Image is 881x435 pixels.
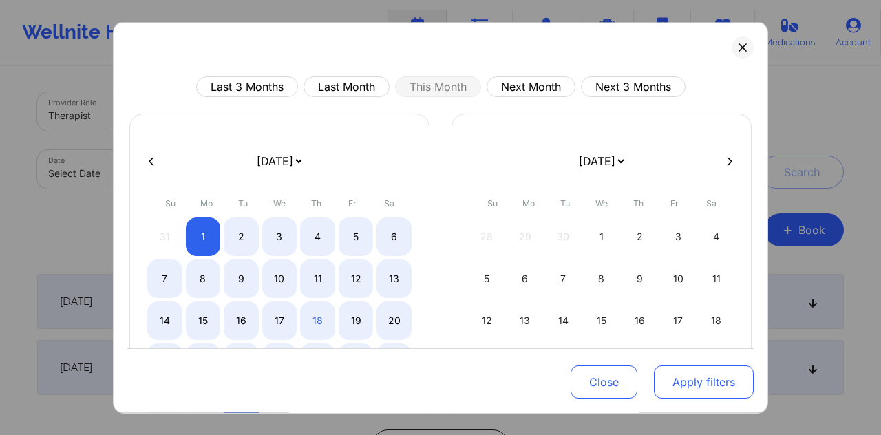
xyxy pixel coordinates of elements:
[300,301,335,340] div: Thu Sep 18 2025
[165,198,176,209] abbr: Sunday
[224,301,259,340] div: Tue Sep 16 2025
[186,217,221,256] div: Mon Sep 01 2025
[633,198,644,209] abbr: Thursday
[595,198,608,209] abbr: Wednesday
[238,198,248,209] abbr: Tuesday
[147,343,182,382] div: Sun Sep 21 2025
[200,198,213,209] abbr: Monday
[581,76,686,97] button: Next 3 Months
[622,301,657,340] div: Thu Oct 16 2025
[571,365,637,399] button: Close
[584,301,619,340] div: Wed Oct 15 2025
[300,343,335,382] div: Thu Sep 25 2025
[262,217,297,256] div: Wed Sep 03 2025
[622,259,657,298] div: Thu Oct 09 2025
[348,198,357,209] abbr: Friday
[699,301,734,340] div: Sat Oct 18 2025
[376,301,412,340] div: Sat Sep 20 2025
[147,301,182,340] div: Sun Sep 14 2025
[304,76,390,97] button: Last Month
[376,343,412,382] div: Sat Sep 27 2025
[300,217,335,256] div: Thu Sep 04 2025
[339,343,374,382] div: Fri Sep 26 2025
[339,217,374,256] div: Fri Sep 05 2025
[661,259,696,298] div: Fri Oct 10 2025
[508,343,543,382] div: Mon Oct 20 2025
[546,343,581,382] div: Tue Oct 21 2025
[339,259,374,298] div: Fri Sep 12 2025
[670,198,679,209] abbr: Friday
[487,198,498,209] abbr: Sunday
[560,198,570,209] abbr: Tuesday
[622,217,657,256] div: Thu Oct 02 2025
[584,217,619,256] div: Wed Oct 01 2025
[186,301,221,340] div: Mon Sep 15 2025
[699,259,734,298] div: Sat Oct 11 2025
[196,76,298,97] button: Last 3 Months
[584,259,619,298] div: Wed Oct 08 2025
[699,217,734,256] div: Sat Oct 04 2025
[224,343,259,382] div: Tue Sep 23 2025
[384,198,394,209] abbr: Saturday
[339,301,374,340] div: Fri Sep 19 2025
[262,343,297,382] div: Wed Sep 24 2025
[262,259,297,298] div: Wed Sep 10 2025
[622,343,657,382] div: Thu Oct 23 2025
[300,259,335,298] div: Thu Sep 11 2025
[224,217,259,256] div: Tue Sep 02 2025
[376,217,412,256] div: Sat Sep 06 2025
[311,198,321,209] abbr: Thursday
[546,301,581,340] div: Tue Oct 14 2025
[395,76,481,97] button: This Month
[584,343,619,382] div: Wed Oct 22 2025
[508,259,543,298] div: Mon Oct 06 2025
[186,259,221,298] div: Mon Sep 08 2025
[661,301,696,340] div: Fri Oct 17 2025
[699,343,734,382] div: Sat Oct 25 2025
[186,343,221,382] div: Mon Sep 22 2025
[376,259,412,298] div: Sat Sep 13 2025
[469,301,505,340] div: Sun Oct 12 2025
[661,217,696,256] div: Fri Oct 03 2025
[224,259,259,298] div: Tue Sep 09 2025
[508,301,543,340] div: Mon Oct 13 2025
[487,76,575,97] button: Next Month
[273,198,286,209] abbr: Wednesday
[522,198,535,209] abbr: Monday
[147,259,182,298] div: Sun Sep 07 2025
[661,343,696,382] div: Fri Oct 24 2025
[654,365,754,399] button: Apply filters
[546,259,581,298] div: Tue Oct 07 2025
[262,301,297,340] div: Wed Sep 17 2025
[469,343,505,382] div: Sun Oct 19 2025
[469,259,505,298] div: Sun Oct 05 2025
[706,198,717,209] abbr: Saturday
